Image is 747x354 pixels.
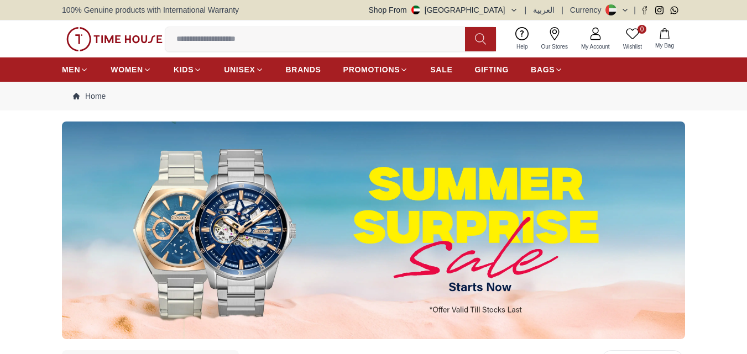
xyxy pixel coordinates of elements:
[617,25,649,53] a: 0Wishlist
[174,60,202,80] a: KIDS
[649,26,681,52] button: My Bag
[634,4,636,15] span: |
[62,4,239,15] span: 100% Genuine products with International Warranty
[537,43,572,51] span: Our Stores
[286,60,321,80] a: BRANDS
[640,6,649,14] a: Facebook
[474,64,509,75] span: GIFTING
[224,60,263,80] a: UNISEX
[343,64,400,75] span: PROMOTIONS
[510,25,535,53] a: Help
[430,64,452,75] span: SALE
[531,64,555,75] span: BAGS
[62,82,685,110] nav: Breadcrumb
[286,64,321,75] span: BRANDS
[619,43,646,51] span: Wishlist
[174,64,194,75] span: KIDS
[474,60,509,80] a: GIFTING
[62,60,88,80] a: MEN
[525,4,527,15] span: |
[411,6,420,14] img: United Arab Emirates
[531,60,563,80] a: BAGS
[670,6,678,14] a: Whatsapp
[570,4,606,15] div: Currency
[369,4,518,15] button: Shop From[GEOGRAPHIC_DATA]
[62,64,80,75] span: MEN
[66,27,163,51] img: ...
[533,4,555,15] button: العربية
[62,121,685,339] img: ...
[430,60,452,80] a: SALE
[655,6,664,14] a: Instagram
[111,64,143,75] span: WOMEN
[111,60,152,80] a: WOMEN
[512,43,532,51] span: Help
[343,60,409,80] a: PROMOTIONS
[535,25,574,53] a: Our Stores
[651,41,678,50] span: My Bag
[561,4,563,15] span: |
[224,64,255,75] span: UNISEX
[577,43,614,51] span: My Account
[638,25,646,34] span: 0
[73,91,106,102] a: Home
